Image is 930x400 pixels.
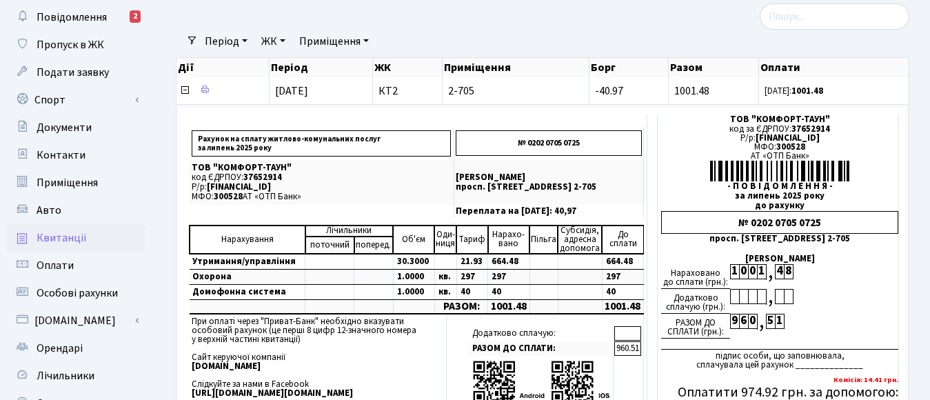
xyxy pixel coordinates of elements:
[207,181,271,193] span: [FINANCIAL_ID]
[661,234,898,243] div: просп. [STREET_ADDRESS] 2-705
[190,226,305,254] td: Нарахування
[456,207,642,216] p: Переплата на [DATE]: 40,97
[766,289,775,305] div: ,
[434,226,456,254] td: Оди- ниця
[37,258,74,273] span: Оплати
[7,86,145,114] a: Спорт
[434,269,456,284] td: кв.
[661,115,898,124] div: ТОВ "КОМФОРТ-ТАУН"
[456,254,488,270] td: 21.93
[7,252,145,279] a: Оплати
[661,125,898,134] div: код за ЄДРПОУ:
[192,387,353,399] b: [URL][DOMAIN_NAME][DOMAIN_NAME]
[448,86,584,97] span: 2-705
[614,341,641,356] td: 960.51
[791,85,823,97] b: 1001.48
[456,284,488,299] td: 40
[192,173,451,182] p: код ЄДРПОУ:
[192,183,451,192] p: Р/р:
[37,368,94,383] span: Лічильники
[661,134,898,143] div: Р/р:
[661,349,898,370] div: підпис особи, що заповнювала, сплачувала цей рахунок ______________
[674,83,709,99] span: 1001.48
[661,201,898,210] div: до рахунку
[602,226,643,254] td: До cплати
[434,299,487,314] td: РАЗОМ:
[784,264,793,279] div: 8
[7,362,145,390] a: Лічильники
[765,85,823,97] small: [DATE]:
[766,264,775,280] div: ,
[373,58,443,77] th: ЖК
[37,175,98,190] span: Приміщення
[7,114,145,141] a: Документи
[756,132,820,144] span: [FINANCIAL_ID]
[190,254,305,270] td: Утримання/управління
[661,211,898,234] div: № 0202 0705 0725
[776,141,805,153] span: 300528
[37,286,118,301] span: Особові рахунки
[7,334,145,362] a: Орендарі
[7,31,145,59] a: Пропуск в ЖК
[775,314,784,329] div: 1
[199,30,253,53] a: Період
[393,269,434,284] td: 1.0000
[602,299,643,314] td: 1001.48
[192,163,451,172] p: ТОВ "КОМФОРТ-ТАУН"
[595,83,623,99] span: -40.97
[488,254,529,270] td: 664.48
[775,264,784,279] div: 4
[7,59,145,86] a: Подати заявку
[192,130,451,157] p: Рахунок на сплату житлово-комунальних послуг за липень 2025 року
[661,192,898,201] div: за липень 2025 року
[739,314,748,329] div: 6
[748,314,757,329] div: 0
[176,58,270,77] th: Дії
[669,58,759,77] th: Разом
[37,148,85,163] span: Контакти
[469,341,614,356] td: РАЗОМ ДО СПЛАТИ:
[305,237,354,254] td: поточний
[434,284,456,299] td: кв.
[7,224,145,252] a: Квитанції
[256,30,291,53] a: ЖК
[37,341,83,356] span: Орендарі
[488,269,529,284] td: 297
[661,314,730,339] div: РАЗОМ ДО СПЛАТИ (грн.):
[192,192,451,201] p: МФО: АТ «ОТП Банк»
[190,284,305,299] td: Домофонна система
[558,226,602,254] td: Субсидія, адресна допомога
[443,58,590,77] th: Приміщення
[757,314,766,330] div: ,
[661,182,898,191] div: - П О В І Д О М Л Е Н Н Я -
[7,197,145,224] a: Авто
[602,284,643,299] td: 40
[393,254,434,270] td: 30.3000
[589,58,668,77] th: Борг
[7,3,145,31] a: Повідомлення2
[791,123,830,135] span: 37652914
[37,120,92,135] span: Документи
[7,307,145,334] a: [DOMAIN_NAME]
[37,203,61,218] span: Авто
[7,141,145,169] a: Контакти
[190,269,305,284] td: Охорона
[730,314,739,329] div: 9
[488,299,529,314] td: 1001.48
[214,190,243,203] span: 300528
[488,226,529,254] td: Нарахо- вано
[270,58,373,77] th: Період
[37,37,104,52] span: Пропуск в ЖК
[529,226,558,254] td: Пільга
[766,314,775,329] div: 5
[378,86,436,97] span: КТ2
[602,254,643,270] td: 664.48
[456,269,488,284] td: 297
[393,284,434,299] td: 1.0000
[393,226,434,254] td: Об'єм
[294,30,374,53] a: Приміщення
[757,264,766,279] div: 1
[37,230,87,246] span: Квитанції
[192,360,261,372] b: [DOMAIN_NAME]
[7,169,145,197] a: Приміщення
